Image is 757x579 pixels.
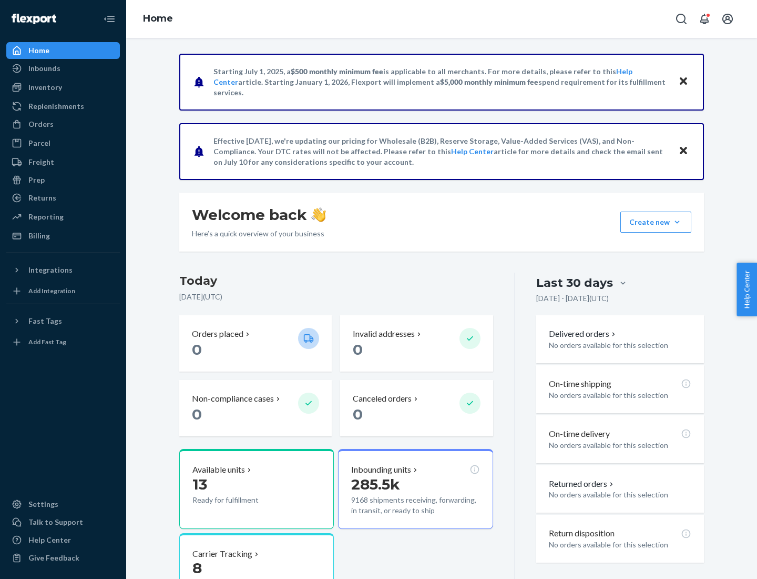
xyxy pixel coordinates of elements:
[6,60,120,77] a: Inbounds
[6,532,120,548] a: Help Center
[549,490,691,500] p: No orders available for this selection
[340,380,493,436] button: Canceled orders 0
[338,449,493,529] button: Inbounding units285.5k9168 shipments receiving, forwarding, in transit, or ready to ship
[28,175,45,185] div: Prep
[6,98,120,115] a: Replenishments
[28,265,73,275] div: Integrations
[549,440,691,451] p: No orders available for this selection
[6,79,120,96] a: Inventory
[311,207,326,222] img: hand-wave emoji
[28,119,54,129] div: Orders
[549,527,615,540] p: Return disposition
[351,475,400,493] span: 285.5k
[179,273,493,289] h3: Today
[28,286,75,295] div: Add Integration
[192,559,202,577] span: 8
[28,231,50,241] div: Billing
[6,208,120,225] a: Reporting
[99,8,120,29] button: Close Navigation
[28,82,62,93] div: Inventory
[192,548,252,560] p: Carrier Tracking
[192,464,245,476] p: Available units
[549,428,610,440] p: On-time delivery
[677,144,690,159] button: Close
[549,328,618,340] button: Delivered orders
[549,340,691,351] p: No orders available for this selection
[536,293,609,304] p: [DATE] - [DATE] ( UTC )
[192,228,326,239] p: Here’s a quick overview of your business
[28,193,56,203] div: Returns
[291,67,383,76] span: $500 monthly minimum fee
[192,341,202,358] span: 0
[28,553,79,563] div: Give Feedback
[671,8,692,29] button: Open Search Box
[6,135,120,152] a: Parcel
[179,315,332,372] button: Orders placed 0
[677,74,690,89] button: Close
[213,136,668,167] p: Effective [DATE], we're updating our pricing for Wholesale (B2B), Reserve Storage, Value-Added Se...
[440,77,538,86] span: $5,000 monthly minimum fee
[143,13,173,24] a: Home
[28,157,54,167] div: Freight
[6,283,120,300] a: Add Integration
[192,475,207,493] span: 13
[6,313,120,330] button: Fast Tags
[12,14,56,24] img: Flexport logo
[6,154,120,171] a: Freight
[28,316,62,326] div: Fast Tags
[549,390,691,401] p: No orders available for this selection
[6,550,120,566] button: Give Feedback
[6,227,120,244] a: Billing
[6,334,120,351] a: Add Fast Tag
[549,478,616,490] button: Returned orders
[6,116,120,133] a: Orders
[28,45,49,56] div: Home
[28,212,64,222] div: Reporting
[179,449,334,529] button: Available units13Ready for fulfillment
[6,262,120,278] button: Integrations
[179,380,332,436] button: Non-compliance cases 0
[179,292,493,302] p: [DATE] ( UTC )
[135,4,181,34] ol: breadcrumbs
[6,496,120,513] a: Settings
[353,341,363,358] span: 0
[694,8,715,29] button: Open notifications
[28,499,58,510] div: Settings
[28,337,66,346] div: Add Fast Tag
[213,66,668,98] p: Starting July 1, 2025, a is applicable to all merchants. For more details, please refer to this a...
[192,495,290,505] p: Ready for fulfillment
[28,535,71,545] div: Help Center
[192,328,243,340] p: Orders placed
[549,378,611,390] p: On-time shipping
[28,517,83,527] div: Talk to Support
[620,212,691,233] button: Create new
[353,393,412,405] p: Canceled orders
[717,8,738,29] button: Open account menu
[28,63,60,74] div: Inbounds
[351,464,411,476] p: Inbounding units
[340,315,493,372] button: Invalid addresses 0
[6,172,120,188] a: Prep
[28,101,84,112] div: Replenishments
[192,393,274,405] p: Non-compliance cases
[451,147,494,156] a: Help Center
[192,405,202,423] span: 0
[353,405,363,423] span: 0
[549,540,691,550] p: No orders available for this selection
[351,495,479,516] p: 9168 shipments receiving, forwarding, in transit, or ready to ship
[353,328,415,340] p: Invalid addresses
[6,42,120,59] a: Home
[536,275,613,291] div: Last 30 days
[736,263,757,316] button: Help Center
[6,514,120,531] a: Talk to Support
[6,189,120,206] a: Returns
[28,138,50,148] div: Parcel
[192,205,326,224] h1: Welcome back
